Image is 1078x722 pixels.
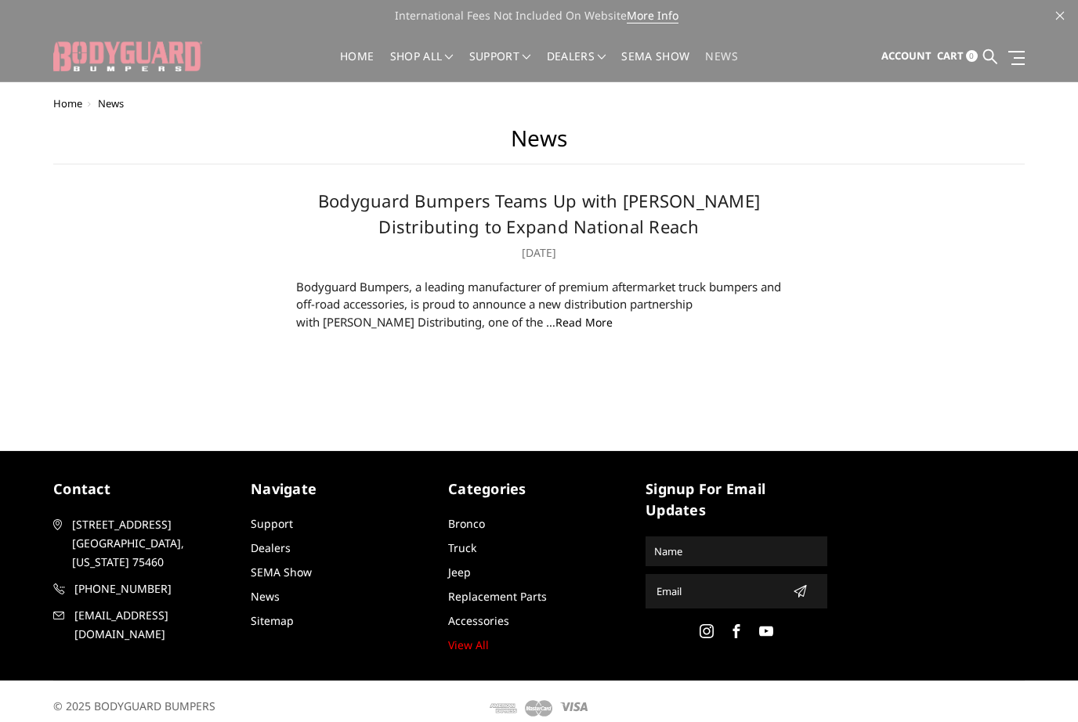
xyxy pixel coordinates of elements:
a: SEMA Show [621,51,689,81]
div: Bodyguard Bumpers, a leading manufacturer of premium aftermarket truck bumpers and off-road acces... [296,278,783,331]
p: [DATE] [296,244,783,262]
a: Support [251,516,293,531]
h1: News [53,125,1025,164]
span: © 2025 BODYGUARD BUMPERS [53,699,215,713]
a: Bronco [448,516,485,531]
a: [EMAIL_ADDRESS][DOMAIN_NAME] [53,606,235,644]
span: News [98,96,124,110]
a: Sitemap [251,613,294,628]
a: read more [555,315,613,330]
h5: Navigate [251,478,432,500]
a: View All [448,637,489,652]
a: SEMA Show [251,565,312,579]
a: Truck [448,540,476,555]
span: [EMAIL_ADDRESS][DOMAIN_NAME] [74,606,234,644]
a: Home [53,96,82,110]
h5: contact [53,478,235,500]
input: Email [650,579,787,604]
a: Support [469,51,531,81]
a: Account [881,35,931,78]
a: Home [340,51,374,81]
a: More Info [627,8,678,23]
span: 0 [966,50,978,62]
span: Account [881,49,931,63]
a: Accessories [448,613,509,628]
a: [PHONE_NUMBER] [53,579,235,598]
img: BODYGUARD BUMPERS [53,42,202,70]
span: [PHONE_NUMBER] [74,579,234,598]
a: Bodyguard Bumpers Teams Up with [PERSON_NAME] Distributing to Expand National Reach [318,189,760,238]
a: Jeep [448,565,471,579]
h5: signup for email updates [646,478,827,521]
a: News [705,51,737,81]
h5: Categories [448,478,630,500]
a: Replacement Parts [448,589,547,604]
a: shop all [390,51,454,81]
a: Cart 0 [937,35,978,78]
a: Dealers [251,540,291,555]
input: Name [648,539,825,564]
span: Cart [937,49,964,63]
a: News [251,589,280,604]
a: Dealers [547,51,606,81]
span: [STREET_ADDRESS] [GEOGRAPHIC_DATA], [US_STATE] 75460 [72,515,232,572]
